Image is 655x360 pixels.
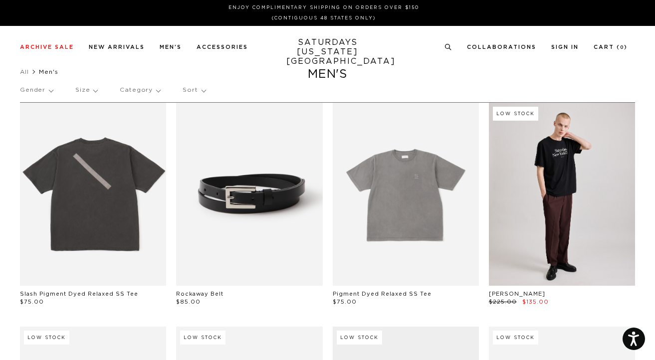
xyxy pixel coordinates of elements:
[176,291,223,297] a: Rockaway Belt
[20,299,44,305] span: $75.00
[594,44,628,50] a: Cart (0)
[489,299,517,305] span: $225.00
[522,299,549,305] span: $135.00
[286,38,369,66] a: SATURDAYS[US_STATE][GEOGRAPHIC_DATA]
[120,79,160,102] p: Category
[39,69,58,75] span: Men's
[489,291,545,297] a: [PERSON_NAME]
[551,44,579,50] a: Sign In
[20,44,74,50] a: Archive Sale
[24,14,624,22] p: (Contiguous 48 States Only)
[176,299,201,305] span: $85.00
[467,44,536,50] a: Collaborations
[493,331,538,345] div: Low Stock
[20,69,29,75] a: All
[75,79,97,102] p: Size
[24,4,624,11] p: Enjoy Complimentary Shipping on Orders Over $150
[333,299,357,305] span: $75.00
[493,107,538,121] div: Low Stock
[24,331,69,345] div: Low Stock
[20,291,138,297] a: Slash Pigment Dyed Relaxed SS Tee
[180,331,225,345] div: Low Stock
[333,291,432,297] a: Pigment Dyed Relaxed SS Tee
[89,44,145,50] a: New Arrivals
[337,331,382,345] div: Low Stock
[620,45,624,50] small: 0
[183,79,205,102] p: Sort
[160,44,182,50] a: Men's
[197,44,248,50] a: Accessories
[20,79,53,102] p: Gender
